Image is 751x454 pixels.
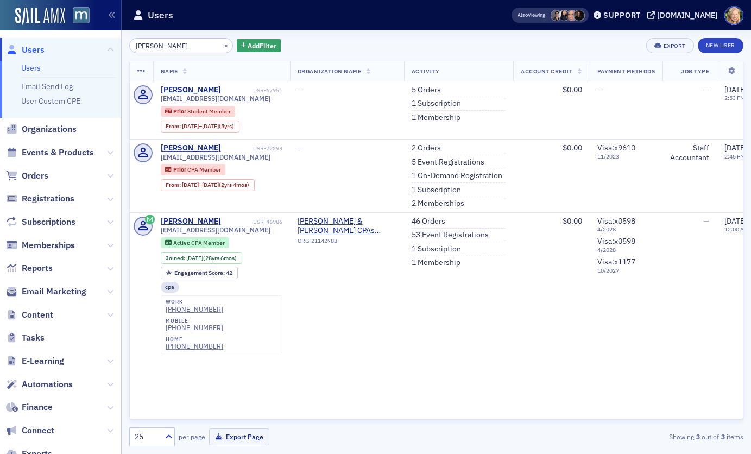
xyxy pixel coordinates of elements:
[173,166,187,173] span: Prior
[6,379,73,390] a: Automations
[161,252,242,264] div: Joined: 1997-04-03 00:00:00
[22,401,53,413] span: Finance
[22,170,48,182] span: Orders
[6,355,64,367] a: E-Learning
[165,166,220,173] a: Prior CPA Member
[15,8,65,25] a: SailAMX
[166,181,182,188] span: From :
[724,225,749,233] time: 12:00 AM
[165,239,224,246] a: Active CPA Member
[597,67,655,75] span: Payment Methods
[166,324,223,332] a: [PHONE_NUMBER]
[551,10,562,21] span: Mary Beth Halpern
[657,10,718,20] div: [DOMAIN_NAME]
[597,143,635,153] span: Visa : x9610
[202,122,219,130] span: [DATE]
[566,10,577,21] span: Katie Foo
[724,153,745,160] time: 2:45 PM
[597,216,635,226] span: Visa : x0598
[161,282,180,293] div: cpa
[724,6,743,25] span: Profile
[412,99,461,109] a: 1 Subscription
[223,87,282,94] div: USR-67951
[597,226,655,233] span: 4 / 2028
[698,38,743,53] a: New User
[681,67,709,75] span: Job Type
[412,85,441,95] a: 5 Orders
[161,143,221,153] a: [PERSON_NAME]
[179,432,205,442] label: per page
[166,342,223,350] a: [PHONE_NUMBER]
[518,11,545,19] span: Viewing
[22,286,86,298] span: Email Marketing
[187,108,231,115] span: Student Member
[412,157,484,167] a: 5 Event Registrations
[165,108,230,115] a: Prior Student Member
[209,428,269,445] button: Export Page
[182,123,234,130] div: – (5yrs)
[21,63,41,73] a: Users
[724,143,747,153] span: [DATE]
[412,258,460,268] a: 1 Membership
[412,67,440,75] span: Activity
[166,318,223,324] div: mobile
[161,106,236,117] div: Prior: Prior: Student Member
[298,85,304,94] span: —
[166,299,223,305] div: work
[603,10,641,20] div: Support
[21,81,73,91] a: Email Send Log
[412,143,441,153] a: 2 Orders
[573,10,585,21] span: Lauren McDonough
[719,432,727,442] strong: 3
[161,153,270,161] span: [EMAIL_ADDRESS][DOMAIN_NAME]
[298,217,396,236] a: [PERSON_NAME] & [PERSON_NAME] CPAs ([GEOGRAPHIC_DATA])
[161,237,230,248] div: Active: Active: CPA Member
[6,216,75,228] a: Subscriptions
[202,181,219,188] span: [DATE]
[248,41,276,51] span: Add Filter
[597,85,603,94] span: —
[166,305,223,313] div: [PHONE_NUMBER]
[222,40,231,50] button: ×
[22,123,77,135] span: Organizations
[6,309,53,321] a: Content
[6,44,45,56] a: Users
[597,247,655,254] span: 4 / 2028
[161,67,178,75] span: Name
[22,262,53,274] span: Reports
[22,239,75,251] span: Memberships
[187,166,221,173] span: CPA Member
[6,123,77,135] a: Organizations
[173,239,191,247] span: Active
[174,270,232,276] div: 42
[521,67,572,75] span: Account Credit
[73,7,90,24] img: SailAMX
[22,147,94,159] span: Events & Products
[223,145,282,152] div: USR-72293
[182,122,199,130] span: [DATE]
[563,143,582,153] span: $0.00
[518,11,528,18] div: Also
[22,425,54,437] span: Connect
[6,401,53,413] a: Finance
[563,85,582,94] span: $0.00
[161,226,270,234] span: [EMAIL_ADDRESS][DOMAIN_NAME]
[161,164,226,175] div: Prior: Prior: CPA Member
[22,379,73,390] span: Automations
[6,286,86,298] a: Email Marketing
[694,432,702,442] strong: 3
[6,193,74,205] a: Registrations
[412,199,464,209] a: 2 Memberships
[724,94,745,102] time: 2:53 PM
[129,38,233,53] input: Search…
[22,216,75,228] span: Subscriptions
[22,193,74,205] span: Registrations
[597,236,635,246] span: Visa : x0598
[298,143,304,153] span: —
[182,181,199,188] span: [DATE]
[6,262,53,274] a: Reports
[558,10,570,21] span: Tyra Washington
[191,239,225,247] span: CPA Member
